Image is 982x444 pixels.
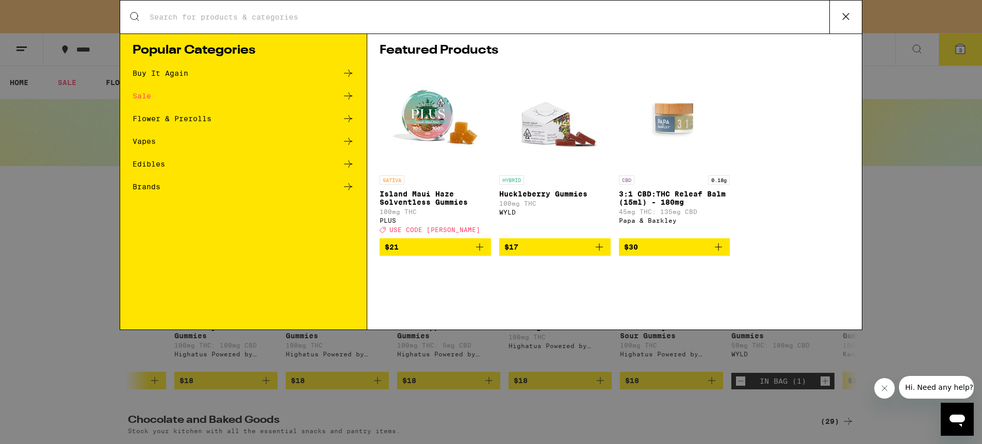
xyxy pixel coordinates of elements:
img: WYLD - Huckleberry Gummies [503,67,607,170]
a: Brands [133,180,354,193]
p: 100mg THC [380,208,491,215]
a: Open page for Huckleberry Gummies from WYLD [499,67,611,238]
a: Flower & Prerolls [133,112,354,125]
p: HYBRID [499,175,524,185]
img: Papa & Barkley - 3:1 CBD:THC Releaf Balm (15ml) - 180mg [623,67,726,170]
p: SATIVA [380,175,404,185]
iframe: Close message [874,378,895,399]
span: $30 [624,243,638,251]
div: Sale [133,92,151,100]
h1: Featured Products [380,44,849,57]
a: Vapes [133,135,354,147]
a: Buy It Again [133,67,354,79]
div: WYLD [499,209,611,216]
a: Open page for 3:1 CBD:THC Releaf Balm (15ml) - 180mg from Papa & Barkley [619,67,730,238]
h1: Popular Categories [133,44,354,57]
button: Add to bag [380,238,491,256]
p: CBD [619,175,634,185]
div: Buy It Again [133,70,188,77]
img: PLUS - Island Maui Haze Solventless Gummies [384,67,487,170]
p: Huckleberry Gummies [499,190,611,198]
a: Sale [133,90,354,102]
iframe: Button to launch messaging window [941,403,974,436]
iframe: Message from company [899,376,974,399]
p: 0.18g [708,175,730,185]
span: USE CODE [PERSON_NAME] [389,226,480,233]
p: 3:1 CBD:THC Releaf Balm (15ml) - 180mg [619,190,730,206]
button: Add to bag [499,238,611,256]
div: Brands [133,183,160,190]
a: Edibles [133,158,354,170]
div: Edibles [133,160,165,168]
p: 100mg THC [499,200,611,207]
p: 45mg THC: 135mg CBD [619,208,730,215]
span: $21 [385,243,399,251]
input: Search for products & categories [149,12,829,22]
p: Island Maui Haze Solventless Gummies [380,190,491,206]
div: Flower & Prerolls [133,115,211,122]
div: Vapes [133,138,156,145]
button: Add to bag [619,238,730,256]
span: $17 [504,243,518,251]
div: PLUS [380,217,491,224]
div: Papa & Barkley [619,217,730,224]
a: Open page for Island Maui Haze Solventless Gummies from PLUS [380,67,491,238]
